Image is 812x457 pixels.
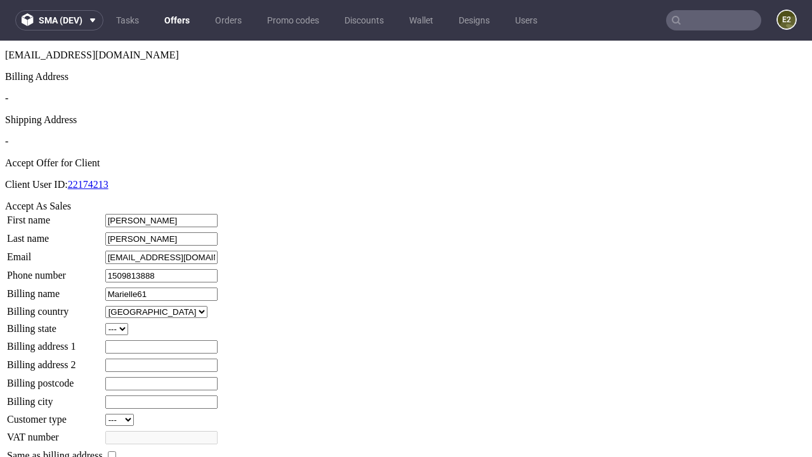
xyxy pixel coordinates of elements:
[5,95,8,106] span: -
[15,10,103,30] button: sma (dev)
[108,10,147,30] a: Tasks
[6,191,103,206] td: Last name
[6,228,103,242] td: Phone number
[6,209,103,224] td: Email
[157,10,197,30] a: Offers
[6,408,103,422] td: Same as billing address
[451,10,497,30] a: Designs
[5,9,179,20] span: [EMAIL_ADDRESS][DOMAIN_NAME]
[6,373,103,386] td: Customer type
[207,10,249,30] a: Orders
[6,282,103,295] td: Billing state
[337,10,391,30] a: Discounts
[5,117,807,128] div: Accept Offer for Client
[6,299,103,314] td: Billing address 1
[778,11,796,29] figcaption: e2
[6,246,103,261] td: Billing name
[5,30,807,42] div: Billing Address
[68,138,108,149] a: 22174213
[6,336,103,350] td: Billing postcode
[6,317,103,332] td: Billing address 2
[507,10,545,30] a: Users
[5,52,8,63] span: -
[5,74,807,85] div: Shipping Address
[6,354,103,369] td: Billing city
[6,173,103,187] td: First name
[5,160,807,171] div: Accept As Sales
[259,10,327,30] a: Promo codes
[39,16,82,25] span: sma (dev)
[6,265,103,278] td: Billing country
[5,138,807,150] p: Client User ID:
[6,390,103,404] td: VAT number
[402,10,441,30] a: Wallet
